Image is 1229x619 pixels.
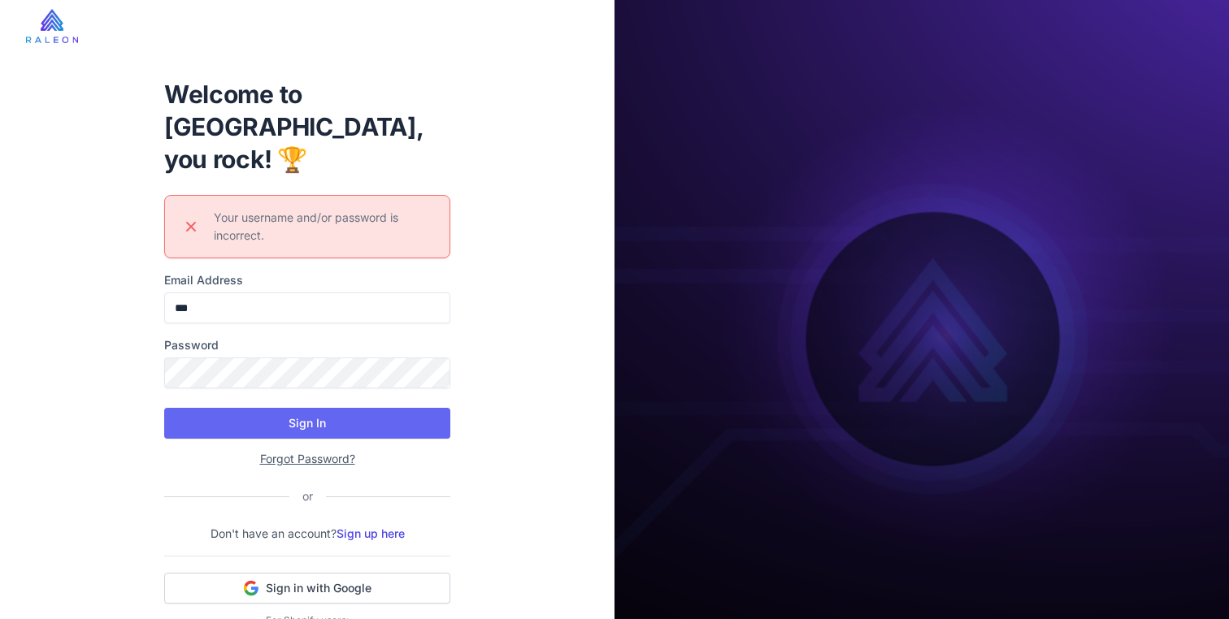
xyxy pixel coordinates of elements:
a: Sign up here [337,526,405,540]
a: Forgot Password? [260,452,355,465]
img: raleon-logo-whitebg.9aac0268.jpg [26,9,78,43]
label: Password [164,336,450,354]
span: Sign in with Google [266,580,371,596]
button: Sign in with Google [164,573,450,604]
div: Your username and/or password is incorrect. [214,209,436,245]
h1: Welcome to [GEOGRAPHIC_DATA], you rock! 🏆 [164,78,450,175]
div: or [289,487,326,505]
button: Sign In [164,408,450,439]
p: Don't have an account? [164,525,450,543]
label: Email Address [164,271,450,289]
